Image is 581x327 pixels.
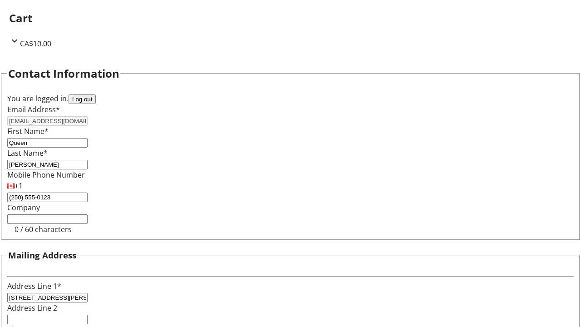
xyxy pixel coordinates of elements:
[8,249,76,262] h3: Mailing Address
[7,126,49,136] label: First Name*
[7,193,88,202] input: (506) 234-5678
[7,303,57,313] label: Address Line 2
[15,224,72,234] tr-character-limit: 0 / 60 characters
[8,65,119,82] h2: Contact Information
[69,94,96,104] button: Log out
[7,93,574,104] div: You are logged in.
[20,39,51,49] span: CA$10.00
[7,293,88,302] input: Address
[7,104,60,114] label: Email Address*
[7,170,85,180] label: Mobile Phone Number
[7,281,61,291] label: Address Line 1*
[7,148,48,158] label: Last Name*
[9,10,572,26] h2: Cart
[7,203,40,213] label: Company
